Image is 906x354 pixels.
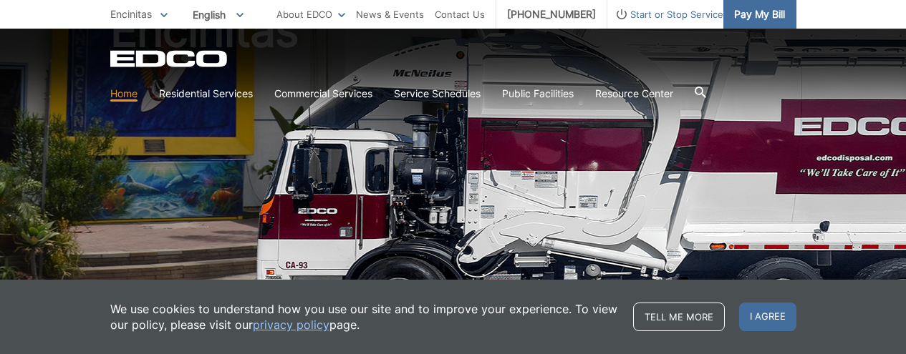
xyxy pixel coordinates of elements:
[253,317,329,333] a: privacy policy
[502,86,574,102] a: Public Facilities
[276,6,345,22] a: About EDCO
[110,301,619,333] p: We use cookies to understand how you use our site and to improve your experience. To view our pol...
[356,6,424,22] a: News & Events
[159,86,253,102] a: Residential Services
[110,50,229,67] a: EDCD logo. Return to the homepage.
[595,86,673,102] a: Resource Center
[435,6,485,22] a: Contact Us
[633,303,725,331] a: Tell me more
[110,86,138,102] a: Home
[734,6,785,22] span: Pay My Bill
[110,8,152,20] span: Encinitas
[182,3,254,26] span: English
[274,86,372,102] a: Commercial Services
[739,303,796,331] span: I agree
[394,86,481,102] a: Service Schedules
[110,7,796,321] h1: Encinitas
